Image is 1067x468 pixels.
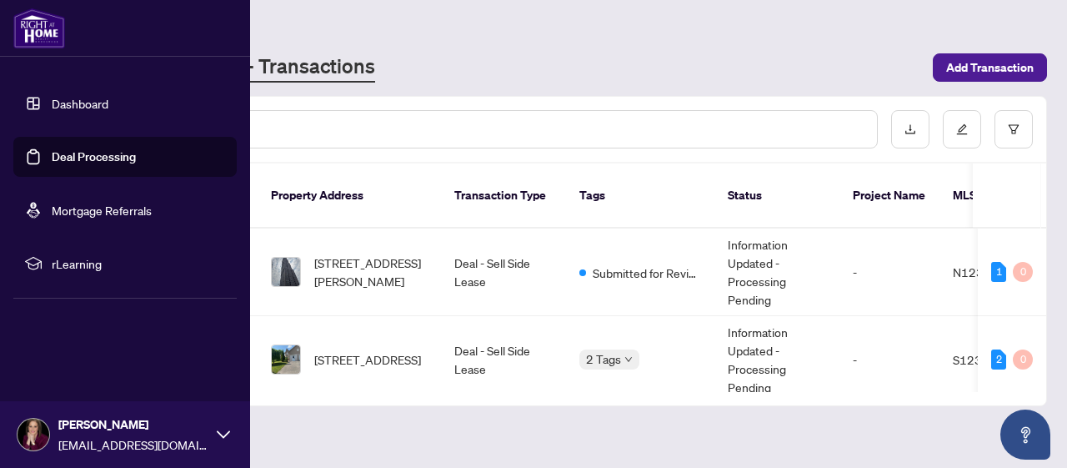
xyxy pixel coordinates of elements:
td: Deal - Sell Side Lease [441,229,566,316]
td: - [839,316,939,404]
button: download [891,110,929,148]
span: down [624,355,633,364]
span: [STREET_ADDRESS] [314,350,421,369]
th: Status [714,164,839,229]
td: Information Updated - Processing Pending [714,316,839,404]
span: Add Transaction [946,54,1034,81]
button: Open asap [1000,410,1050,460]
img: Profile Icon [18,419,49,450]
span: filter [1008,123,1019,135]
a: Deal Processing [52,149,136,164]
button: filter [994,110,1033,148]
span: download [904,123,916,135]
button: edit [943,110,981,148]
span: 2 Tags [586,350,621,369]
th: Transaction Type [441,164,566,229]
a: Dashboard [52,96,108,111]
span: N12334866 [953,264,1021,279]
span: [STREET_ADDRESS][PERSON_NAME] [314,254,428,290]
span: edit [956,123,968,135]
div: 2 [991,350,1006,370]
td: Deal - Sell Side Lease [441,316,566,404]
span: rLearning [52,254,225,273]
td: - [839,229,939,316]
th: MLS # [939,164,1039,229]
td: Information Updated - Processing Pending [714,229,839,316]
div: 1 [991,262,1006,282]
th: Property Address [258,164,441,229]
th: Project Name [839,164,939,229]
button: Add Transaction [933,53,1047,82]
span: S12326019 [953,352,1019,367]
span: Submitted for Review [593,264,701,282]
span: [PERSON_NAME] [58,415,208,434]
div: 0 [1013,350,1033,370]
img: logo [13,8,65,48]
img: thumbnail-img [272,345,300,374]
span: [EMAIL_ADDRESS][DOMAIN_NAME] [58,435,208,454]
a: Mortgage Referrals [52,203,152,218]
img: thumbnail-img [272,258,300,286]
th: Tags [566,164,714,229]
div: 0 [1013,262,1033,282]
